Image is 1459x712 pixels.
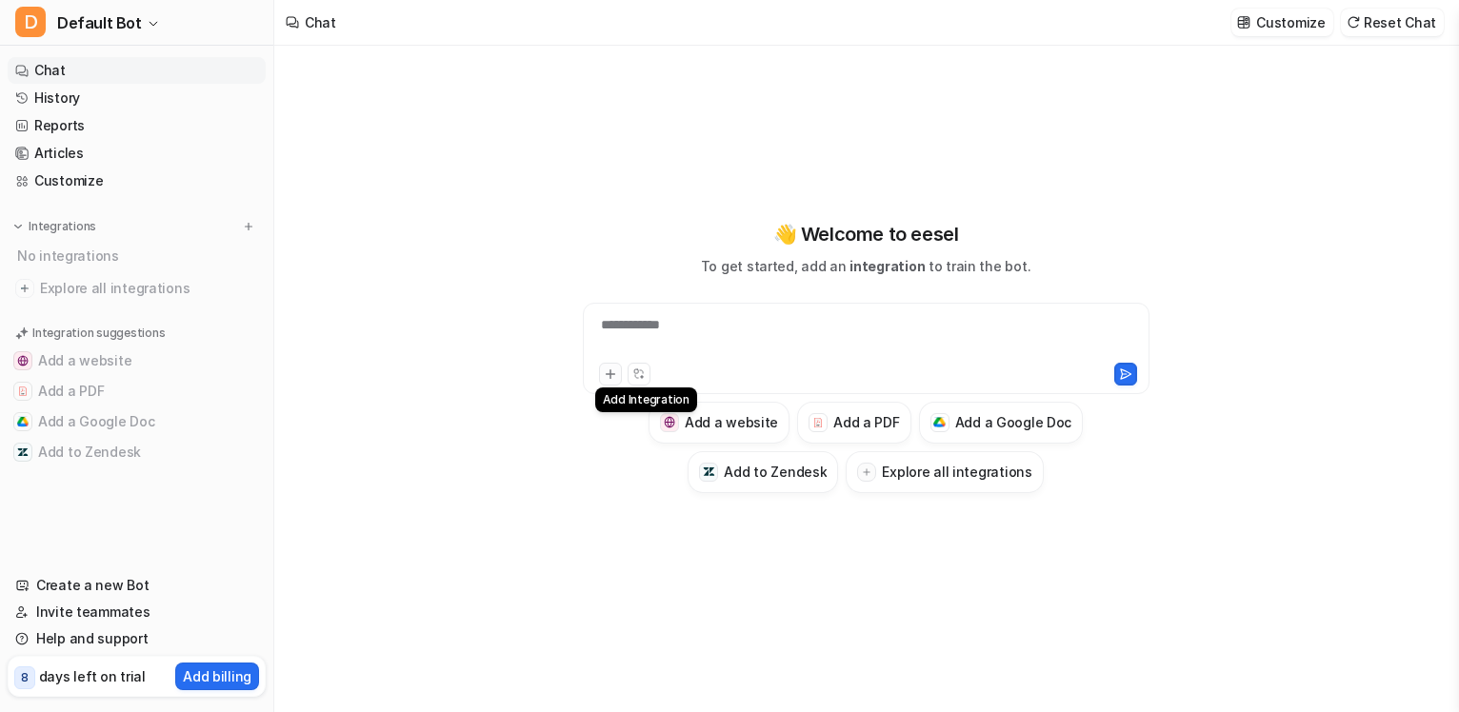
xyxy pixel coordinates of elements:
button: Explore all integrations [846,451,1043,493]
img: explore all integrations [15,279,34,298]
img: Add a website [664,416,676,428]
span: D [15,7,46,37]
button: Customize [1231,9,1332,36]
p: Customize [1256,12,1325,32]
img: Add to Zendesk [17,446,29,458]
button: Add to ZendeskAdd to Zendesk [688,451,838,493]
button: Add a PDFAdd a PDF [797,402,910,444]
img: Add a PDF [812,417,825,428]
img: reset [1347,15,1360,30]
h3: Add a Google Doc [955,412,1072,432]
p: Add billing [183,666,251,686]
a: Create a new Bot [8,572,266,599]
p: 👋 Welcome to eesel [773,220,959,248]
button: Add a PDFAdd a PDF [8,376,266,406]
p: Integration suggestions [32,325,165,342]
a: Invite teammates [8,599,266,625]
div: Add Integration [595,387,697,412]
div: No integrations [11,240,266,271]
a: Chat [8,57,266,84]
div: Chat [305,12,336,32]
span: integration [849,258,925,274]
button: Integrations [8,217,102,236]
p: Integrations [29,219,96,234]
button: Add a websiteAdd a website [8,346,266,376]
button: Reset Chat [1341,9,1444,36]
button: Add a Google DocAdd a Google Doc [8,406,266,437]
img: expand menu [11,220,25,233]
a: Articles [8,140,266,167]
a: Customize [8,168,266,194]
span: Default Bot [57,10,142,36]
p: To get started, add an to train the bot. [701,256,1030,276]
img: Add a Google Doc [933,417,946,428]
img: menu_add.svg [242,220,255,233]
h3: Add a PDF [833,412,899,432]
img: Add a website [17,355,29,366]
button: Add a Google DocAdd a Google Doc [919,402,1084,444]
span: Explore all integrations [40,273,258,304]
h3: Explore all integrations [882,462,1031,482]
img: Add a Google Doc [17,416,29,427]
a: Reports [8,112,266,139]
a: History [8,85,266,111]
p: days left on trial [39,666,146,686]
p: 8 [21,669,29,686]
h3: Add to Zendesk [724,462,827,482]
img: Add a PDF [17,386,29,397]
img: Add to Zendesk [703,465,715,478]
button: Add a websiteAdd a website [649,402,789,444]
h3: Add a website [685,412,778,432]
button: Add billing [175,663,259,690]
img: customize [1237,15,1250,30]
a: Help and support [8,625,266,652]
a: Explore all integrations [8,275,266,302]
button: Add to ZendeskAdd to Zendesk [8,437,266,467]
